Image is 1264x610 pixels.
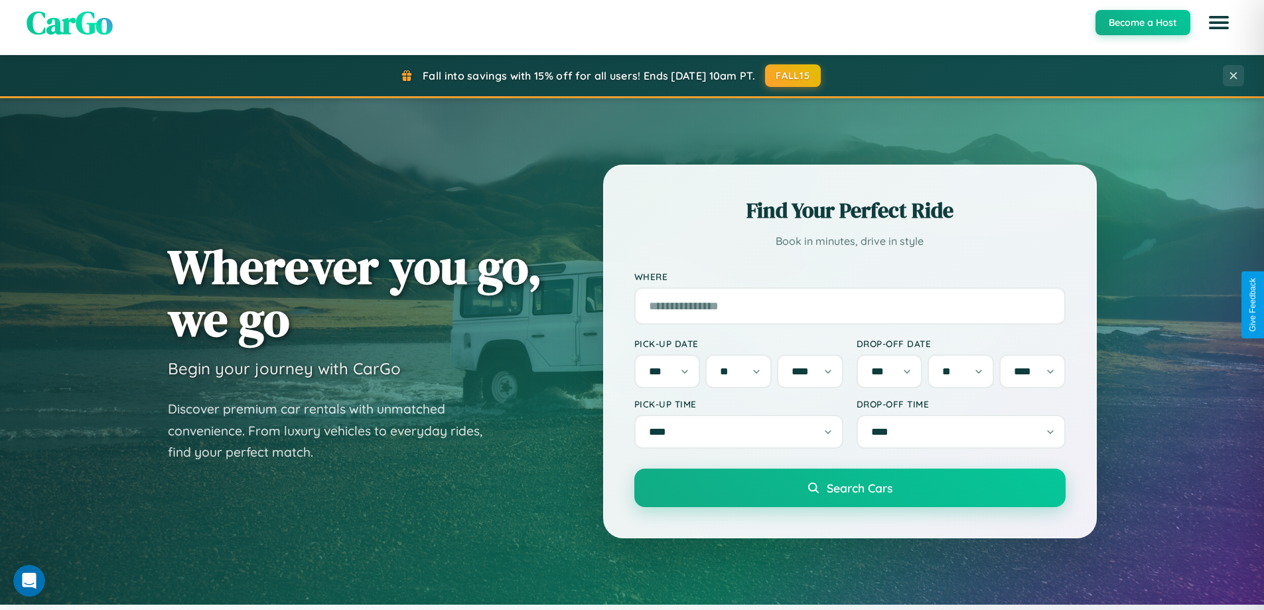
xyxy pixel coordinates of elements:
button: Open menu [1200,4,1237,41]
span: Fall into savings with 15% off for all users! Ends [DATE] 10am PT. [423,69,755,82]
label: Pick-up Date [634,338,843,349]
span: CarGo [27,1,113,44]
p: Discover premium car rentals with unmatched convenience. From luxury vehicles to everyday rides, ... [168,398,500,463]
button: FALL15 [765,64,821,87]
button: Search Cars [634,469,1066,507]
button: Become a Host [1095,10,1190,35]
h2: Find Your Perfect Ride [634,196,1066,225]
label: Drop-off Date [857,338,1066,349]
label: Pick-up Time [634,398,843,410]
label: Drop-off Time [857,398,1066,410]
h1: Wherever you go, we go [168,240,542,345]
h3: Begin your journey with CarGo [168,358,401,378]
iframe: Intercom live chat [13,565,45,597]
label: Where [634,271,1066,282]
div: Give Feedback [1248,278,1257,332]
p: Book in minutes, drive in style [634,232,1066,251]
span: Search Cars [827,481,892,495]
